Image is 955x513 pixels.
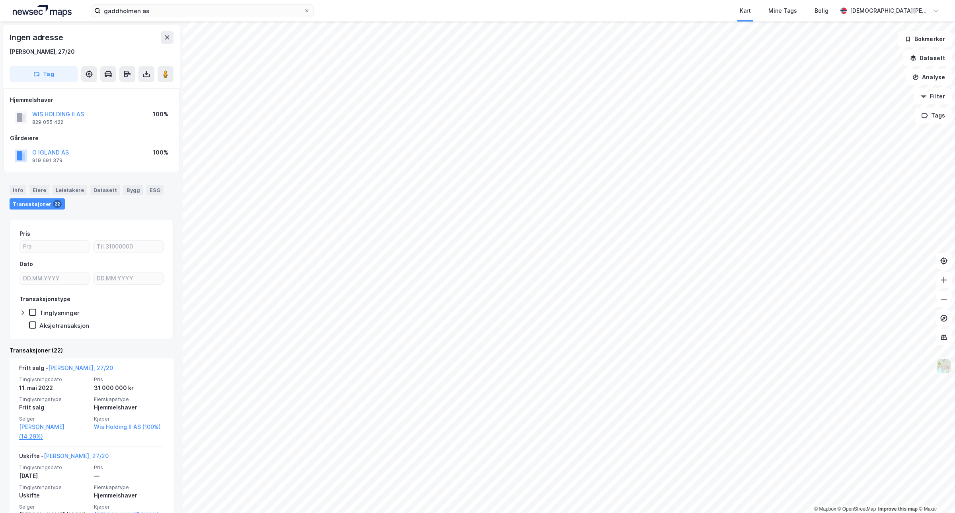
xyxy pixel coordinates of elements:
[94,464,164,471] span: Pris
[10,95,173,105] div: Hjemmelshaver
[153,148,168,157] div: 100%
[19,503,89,510] span: Selger
[153,110,168,119] div: 100%
[94,403,164,412] div: Hjemmelshaver
[19,376,89,383] span: Tinglysningsdato
[915,108,952,123] button: Tags
[10,66,78,82] button: Tag
[20,241,90,253] input: Fra
[94,491,164,500] div: Hjemmelshaver
[19,471,89,481] div: [DATE]
[32,157,62,164] div: 919 691 379
[906,69,952,85] button: Analyse
[936,358,951,374] img: Z
[914,88,952,104] button: Filter
[29,185,49,195] div: Eiere
[19,259,33,269] div: Dato
[94,415,164,422] span: Kjøper
[814,506,836,512] a: Mapbox
[10,198,65,210] div: Transaksjoner
[10,185,26,195] div: Info
[94,471,164,481] div: —
[19,491,89,500] div: Uskifte
[768,6,797,16] div: Mine Tags
[32,119,63,125] div: 829 055 422
[838,506,876,512] a: OpenStreetMap
[10,31,64,44] div: Ingen adresse
[123,185,143,195] div: Bygg
[101,5,304,17] input: Søk på adresse, matrikkel, gårdeiere, leietakere eller personer
[53,200,62,208] div: 22
[19,403,89,412] div: Fritt salg
[10,346,173,355] div: Transaksjoner (22)
[48,364,113,371] a: [PERSON_NAME], 27/20
[39,322,89,329] div: Aksjetransaksjon
[10,47,75,57] div: [PERSON_NAME], 27/20
[94,241,163,253] input: Til 31000000
[53,185,87,195] div: Leietakere
[20,272,90,284] input: DD.MM.YYYY
[90,185,120,195] div: Datasett
[815,6,828,16] div: Bolig
[850,6,930,16] div: [DEMOGRAPHIC_DATA][PERSON_NAME]
[19,396,89,403] span: Tinglysningstype
[19,464,89,471] span: Tinglysningsdato
[19,484,89,491] span: Tinglysningstype
[44,452,109,459] a: [PERSON_NAME], 27/20
[740,6,751,16] div: Kart
[94,376,164,383] span: Pris
[10,133,173,143] div: Gårdeiere
[94,396,164,403] span: Eierskapstype
[903,50,952,66] button: Datasett
[19,229,30,239] div: Pris
[19,363,113,376] div: Fritt salg -
[94,503,164,510] span: Kjøper
[915,475,955,513] iframe: Chat Widget
[19,294,70,304] div: Transaksjonstype
[19,415,89,422] span: Selger
[19,451,109,464] div: Uskifte -
[94,383,164,393] div: 31 000 000 kr
[878,506,918,512] a: Improve this map
[94,272,163,284] input: DD.MM.YYYY
[146,185,164,195] div: ESG
[39,309,80,317] div: Tinglysninger
[19,383,89,393] div: 11. mai 2022
[13,5,72,17] img: logo.a4113a55bc3d86da70a041830d287a7e.svg
[915,475,955,513] div: Kontrollprogram for chat
[94,484,164,491] span: Eierskapstype
[94,422,164,432] a: Wis Holding II AS (100%)
[19,422,89,441] a: [PERSON_NAME] (14.29%)
[898,31,952,47] button: Bokmerker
